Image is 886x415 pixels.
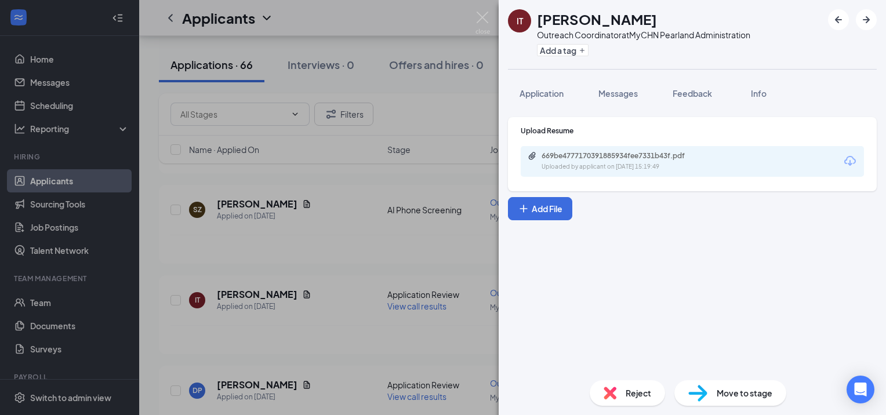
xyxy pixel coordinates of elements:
[537,29,750,41] div: Outreach Coordinator at MyCHN Pearland Administration
[717,387,772,399] span: Move to stage
[828,9,849,30] button: ArrowLeftNew
[518,203,529,214] svg: Plus
[537,44,589,56] button: PlusAdd a tag
[537,9,657,29] h1: [PERSON_NAME]
[751,88,767,99] span: Info
[528,151,716,172] a: Paperclip669be4777170391885934fee7331b43f.pdfUploaded by applicant on [DATE] 15:19:49
[847,376,874,403] div: Open Intercom Messenger
[579,47,586,54] svg: Plus
[521,126,864,136] div: Upload Resume
[598,88,638,99] span: Messages
[520,88,564,99] span: Application
[508,197,572,220] button: Add FilePlus
[528,151,537,161] svg: Paperclip
[859,13,873,27] svg: ArrowRight
[673,88,712,99] span: Feedback
[517,15,523,27] div: IT
[831,13,845,27] svg: ArrowLeftNew
[856,9,877,30] button: ArrowRight
[843,154,857,168] svg: Download
[626,387,651,399] span: Reject
[542,162,716,172] div: Uploaded by applicant on [DATE] 15:19:49
[542,151,704,161] div: 669be4777170391885934fee7331b43f.pdf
